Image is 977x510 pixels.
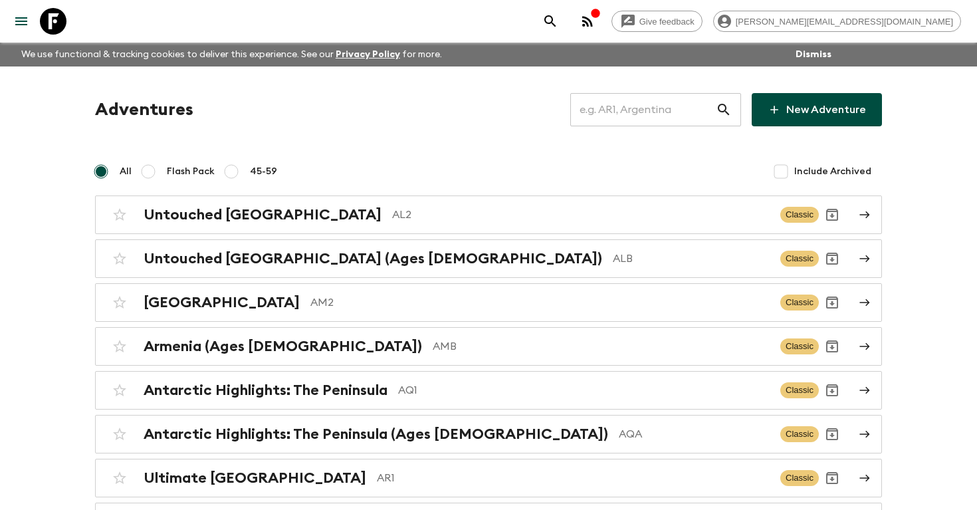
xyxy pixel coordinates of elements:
button: Archive [819,289,845,316]
span: Include Archived [794,165,871,178]
div: [PERSON_NAME][EMAIL_ADDRESS][DOMAIN_NAME] [713,11,961,32]
span: Classic [780,382,819,398]
a: Armenia (Ages [DEMOGRAPHIC_DATA])AMBClassicArchive [95,327,882,366]
button: Archive [819,377,845,404]
p: AQA [619,426,770,442]
span: Classic [780,207,819,223]
button: Archive [819,245,845,272]
span: [PERSON_NAME][EMAIL_ADDRESS][DOMAIN_NAME] [728,17,960,27]
a: Untouched [GEOGRAPHIC_DATA]AL2ClassicArchive [95,195,882,234]
h1: Adventures [95,96,193,123]
a: New Adventure [752,93,882,126]
h2: Antarctic Highlights: The Peninsula [144,382,387,399]
button: Archive [819,333,845,360]
span: Classic [780,470,819,486]
h2: Untouched [GEOGRAPHIC_DATA] [144,206,381,223]
a: Give feedback [611,11,703,32]
h2: [GEOGRAPHIC_DATA] [144,294,300,311]
a: Antarctic Highlights: The PeninsulaAQ1ClassicArchive [95,371,882,410]
p: AM2 [310,295,770,311]
span: Classic [780,426,819,442]
span: Classic [780,295,819,311]
button: Archive [819,465,845,491]
p: AQ1 [398,382,770,398]
p: AL2 [392,207,770,223]
a: [GEOGRAPHIC_DATA]AM2ClassicArchive [95,283,882,322]
span: All [120,165,132,178]
span: Give feedback [632,17,702,27]
span: Classic [780,338,819,354]
a: Ultimate [GEOGRAPHIC_DATA]AR1ClassicArchive [95,459,882,497]
h2: Ultimate [GEOGRAPHIC_DATA] [144,469,366,487]
p: We use functional & tracking cookies to deliver this experience. See our for more. [16,43,447,66]
a: Antarctic Highlights: The Peninsula (Ages [DEMOGRAPHIC_DATA])AQAClassicArchive [95,415,882,453]
button: Archive [819,201,845,228]
span: 45-59 [250,165,277,178]
p: AMB [433,338,770,354]
span: Flash Pack [167,165,215,178]
button: menu [8,8,35,35]
a: Privacy Policy [336,50,400,59]
button: search adventures [537,8,564,35]
button: Dismiss [792,45,835,64]
h2: Antarctic Highlights: The Peninsula (Ages [DEMOGRAPHIC_DATA]) [144,426,608,443]
h2: Untouched [GEOGRAPHIC_DATA] (Ages [DEMOGRAPHIC_DATA]) [144,250,602,267]
button: Archive [819,421,845,447]
p: AR1 [377,470,770,486]
h2: Armenia (Ages [DEMOGRAPHIC_DATA]) [144,338,422,355]
a: Untouched [GEOGRAPHIC_DATA] (Ages [DEMOGRAPHIC_DATA])ALBClassicArchive [95,239,882,278]
p: ALB [613,251,770,267]
input: e.g. AR1, Argentina [570,91,716,128]
span: Classic [780,251,819,267]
